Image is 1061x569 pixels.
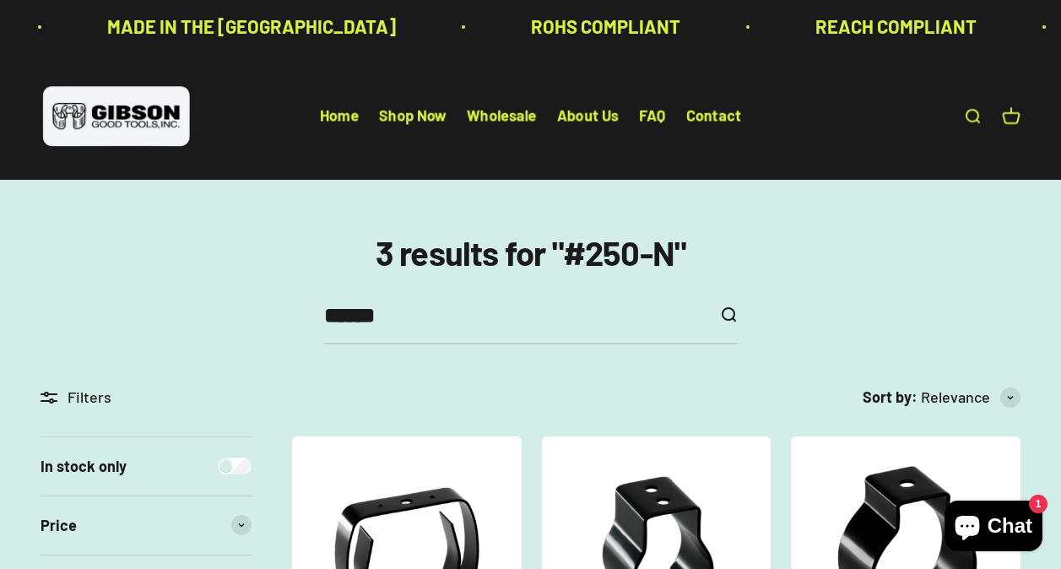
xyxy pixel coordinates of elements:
[41,454,127,479] label: In stock only
[324,298,706,333] input: Search
[921,385,1020,409] button: Relevance
[639,107,666,126] a: FAQ
[939,501,1047,555] inbox-online-store-chat: Shopify online store chat
[863,385,918,409] span: Sort by:
[320,107,359,126] a: Home
[686,107,741,126] a: Contact
[557,107,619,126] a: About Us
[41,385,252,409] div: Filters
[467,107,537,126] a: Wholesale
[316,12,465,41] p: ROHS COMPLIANT
[41,234,1020,271] h1: 3 results for "#250-N"
[41,496,252,555] summary: Price
[379,107,447,126] a: Shop Now
[600,12,761,41] p: REACH COMPLIANT
[41,513,77,538] span: Price
[921,385,990,409] span: Relevance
